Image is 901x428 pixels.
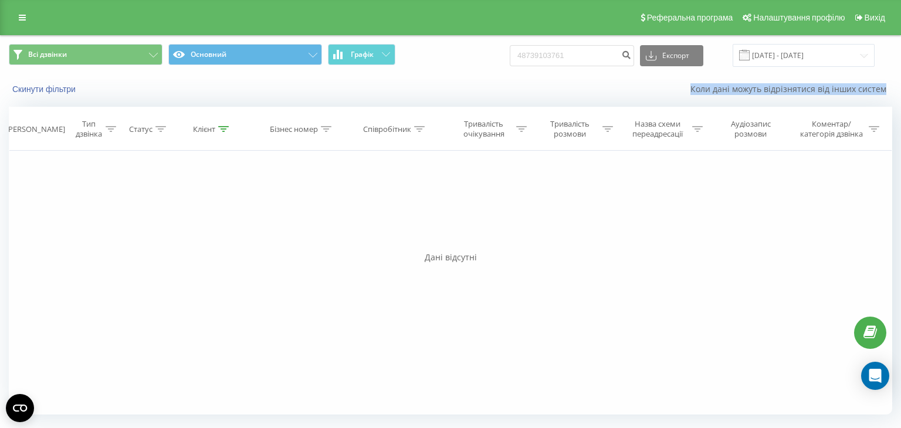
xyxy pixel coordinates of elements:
[797,119,866,139] div: Коментар/категорія дзвінка
[540,119,599,139] div: Тривалість розмови
[193,124,215,134] div: Клієнт
[454,119,513,139] div: Тривалість очікування
[640,45,703,66] button: Експорт
[865,13,885,22] span: Вихід
[6,394,34,422] button: Open CMP widget
[28,50,67,59] span: Всі дзвінки
[363,124,411,134] div: Співробітник
[270,124,318,134] div: Бізнес номер
[9,44,162,65] button: Всі дзвінки
[716,119,785,139] div: Аудіозапис розмови
[351,50,374,59] span: Графік
[861,362,889,390] div: Open Intercom Messenger
[9,84,82,94] button: Скинути фільтри
[753,13,845,22] span: Налаштування профілю
[6,124,65,134] div: [PERSON_NAME]
[647,13,733,22] span: Реферальна програма
[74,119,103,139] div: Тип дзвінка
[9,252,892,263] div: Дані відсутні
[690,83,892,94] a: Коли дані можуть відрізнятися вiд інших систем
[510,45,634,66] input: Пошук за номером
[328,44,395,65] button: Графік
[626,119,689,139] div: Назва схеми переадресації
[129,124,153,134] div: Статус
[168,44,322,65] button: Основний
